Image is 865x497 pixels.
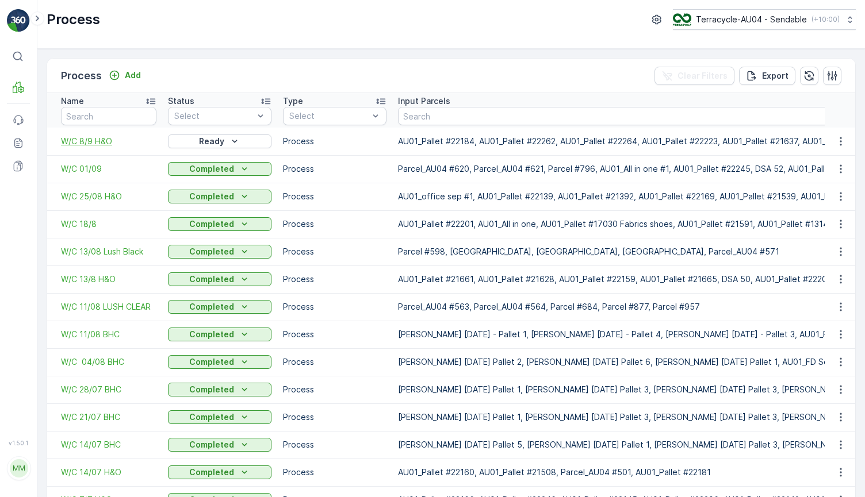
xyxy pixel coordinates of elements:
p: Type [283,95,303,107]
img: terracycle_logo.png [673,13,691,26]
p: Process [283,191,386,202]
p: Process [283,273,386,285]
p: Export [762,70,789,82]
button: Completed [168,328,271,341]
button: Completed [168,438,271,452]
p: Process [283,163,386,175]
p: Clear Filters [678,70,728,82]
button: Completed [168,383,271,396]
p: Process [283,384,386,395]
p: Select [174,110,254,122]
button: Completed [168,245,271,259]
p: Terracycle-AU04 - Sendable [696,14,807,25]
button: Completed [168,410,271,424]
p: Process [283,329,386,340]
p: Completed [189,218,234,230]
input: Search [61,107,156,125]
button: Clear Filters [655,67,734,85]
button: Export [739,67,795,85]
p: Completed [189,411,234,423]
button: Ready [168,134,271,148]
p: Completed [189,329,234,340]
p: Completed [189,356,234,368]
button: Completed [168,465,271,479]
p: Completed [189,246,234,257]
a: W/C 21/07 BHC [61,411,156,423]
p: Process [283,136,386,147]
a: W/C 8/9 H&O [61,136,156,147]
p: Process [283,218,386,230]
p: Completed [189,384,234,395]
p: Completed [189,439,234,450]
p: Process [47,10,100,29]
p: Process [283,356,386,368]
a: W/C 13/08 Lush Black [61,246,156,257]
a: W/C 18/8 [61,218,156,230]
a: W/C 14/07 BHC [61,439,156,450]
p: Status [168,95,194,107]
p: Process [283,411,386,423]
p: Process [61,68,102,84]
p: ( +10:00 ) [812,15,840,24]
button: Terracycle-AU04 - Sendable(+10:00) [673,9,856,30]
button: Add [104,68,146,82]
p: Completed [189,467,234,478]
a: W/C 25/08 H&O [61,191,156,202]
p: Completed [189,273,234,285]
div: MM [10,459,28,477]
p: Ready [199,136,224,147]
a: W/C 13/8 H&O [61,273,156,285]
button: Completed [168,300,271,314]
a: W/C 01/09 [61,163,156,175]
p: Input Parcels [398,95,450,107]
p: Process [283,246,386,257]
p: Completed [189,191,234,202]
img: logo [7,9,30,32]
p: Process [283,301,386,313]
button: Completed [168,190,271,203]
p: Completed [189,301,234,313]
a: W/C 14/07 H&O [61,467,156,478]
p: Process [283,467,386,478]
a: W/C 11/08 BHC [61,329,156,340]
p: Completed [189,163,234,175]
p: Process [283,439,386,450]
a: W/C 11/08 LUSH CLEAR [61,301,156,313]
button: Completed [168,162,271,176]
p: Select [289,110,369,122]
a: W/C 04/08 BHC [61,356,156,368]
button: Completed [168,217,271,231]
a: W/C 28/07 BHC [61,384,156,395]
button: MM [7,449,30,488]
p: Add [125,70,141,81]
p: Name [61,95,84,107]
button: Completed [168,355,271,369]
span: v 1.50.1 [7,440,30,446]
button: Completed [168,272,271,286]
